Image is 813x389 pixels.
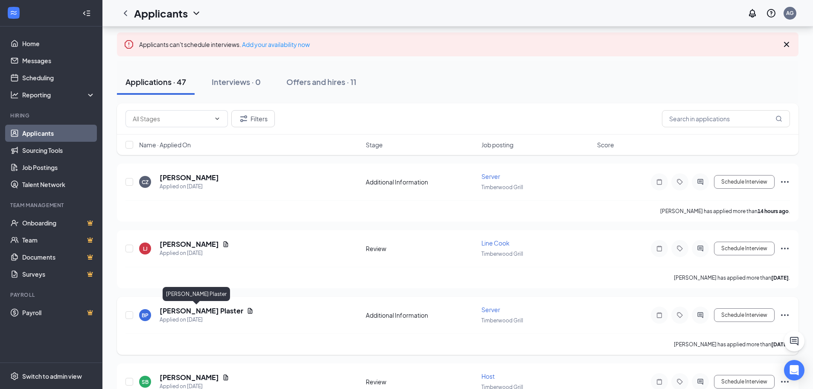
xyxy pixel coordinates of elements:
svg: ActiveChat [695,378,705,385]
span: Applicants can't schedule interviews. [139,41,310,48]
h5: [PERSON_NAME] Plaster [160,306,243,316]
svg: ChevronLeft [120,8,131,18]
span: Score [597,140,614,149]
button: Schedule Interview [714,175,775,189]
svg: Ellipses [780,377,790,387]
div: Additional Information [366,178,476,186]
input: Search in applications [662,110,790,127]
div: Applications · 47 [125,76,186,87]
p: [PERSON_NAME] has applied more than . [674,274,790,281]
a: Talent Network [22,176,95,193]
button: ChatActive [784,331,804,351]
b: 14 hours ago [758,208,789,214]
svg: Document [222,241,229,248]
span: Job posting [481,140,513,149]
a: OnboardingCrown [22,214,95,231]
div: Applied on [DATE] [160,249,229,257]
svg: Settings [10,372,19,380]
svg: Tag [675,378,685,385]
svg: ActiveChat [695,312,705,319]
div: Review [366,377,476,386]
div: Offers and hires · 11 [286,76,356,87]
a: Sourcing Tools [22,142,95,159]
svg: Ellipses [780,243,790,254]
h5: [PERSON_NAME] [160,373,219,382]
div: Review [366,244,476,253]
svg: WorkstreamLogo [9,9,18,17]
b: [DATE] [771,341,789,348]
span: Name · Applied On [139,140,191,149]
div: Reporting [22,91,96,99]
button: Schedule Interview [714,308,775,322]
svg: Error [124,39,134,50]
a: DocumentsCrown [22,249,95,266]
a: Applicants [22,125,95,142]
svg: Tag [675,312,685,319]
div: Interviews · 0 [212,76,261,87]
div: LJ [143,245,148,252]
svg: ChatActive [789,336,799,346]
h5: [PERSON_NAME] [160,240,219,249]
div: AG [786,9,794,17]
a: TeamCrown [22,231,95,249]
div: [PERSON_NAME] Plaster [163,287,230,301]
p: [PERSON_NAME] has applied more than . [674,341,790,348]
svg: Note [654,312,664,319]
div: SB [142,378,149,386]
div: Applied on [DATE] [160,316,254,324]
svg: ActiveChat [695,245,705,252]
a: Job Postings [22,159,95,176]
div: BP [142,312,149,319]
p: [PERSON_NAME] has applied more than . [660,208,790,215]
span: Server [481,173,500,180]
span: Server [481,306,500,313]
div: Additional Information [366,311,476,319]
button: Schedule Interview [714,375,775,389]
a: PayrollCrown [22,304,95,321]
svg: Cross [781,39,792,50]
svg: Tag [675,245,685,252]
a: Home [22,35,95,52]
h1: Applicants [134,6,188,20]
span: Stage [366,140,383,149]
span: Timberwood Grill [481,184,523,190]
svg: MagnifyingGlass [775,115,782,122]
svg: Filter [239,114,249,124]
svg: Tag [675,178,685,185]
span: Line Cook [481,239,510,247]
svg: Notifications [747,8,758,18]
svg: ChevronDown [214,115,221,122]
div: Hiring [10,112,93,119]
input: All Stages [133,114,210,123]
span: Timberwood Grill [481,251,523,257]
svg: Ellipses [780,177,790,187]
b: [DATE] [771,275,789,281]
svg: ChevronDown [191,8,201,18]
span: Host [481,372,495,380]
div: Switch to admin view [22,372,82,380]
svg: Document [247,307,254,314]
a: Scheduling [22,69,95,86]
a: Add your availability now [242,41,310,48]
svg: Ellipses [780,310,790,320]
span: Timberwood Grill [481,317,523,324]
svg: QuestionInfo [766,8,776,18]
button: Schedule Interview [714,242,775,255]
h5: [PERSON_NAME] [160,173,219,182]
div: Payroll [10,291,93,298]
svg: Document [222,374,229,381]
svg: Collapse [82,9,91,18]
svg: ActiveChat [695,178,705,185]
svg: Note [654,178,664,185]
svg: Analysis [10,91,19,99]
a: SurveysCrown [22,266,95,283]
svg: Note [654,378,664,385]
div: CZ [142,178,149,186]
svg: Note [654,245,664,252]
a: Messages [22,52,95,69]
button: Filter Filters [231,110,275,127]
div: Open Intercom Messenger [784,360,804,380]
div: Team Management [10,202,93,209]
div: Applied on [DATE] [160,182,219,191]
